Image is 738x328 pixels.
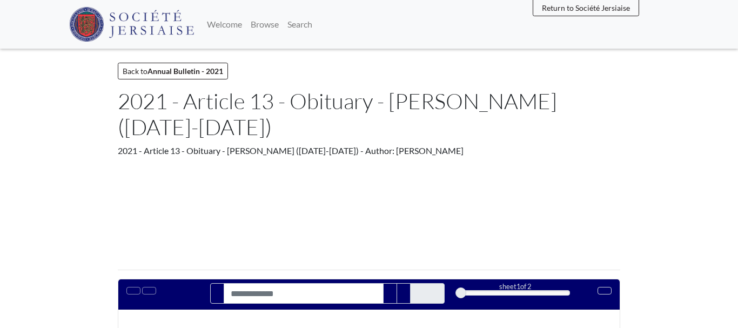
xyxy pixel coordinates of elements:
[118,144,620,157] div: 2021 - Article 13 - Obituary - [PERSON_NAME] ([DATE]-[DATE]) - Author: [PERSON_NAME]
[118,63,228,79] a: Back toAnnual Bulletin - 2021
[383,283,397,304] button: Previous Match
[542,3,630,12] span: Return to Société Jersiaise
[246,14,283,35] a: Browse
[283,14,317,35] a: Search
[142,287,156,294] button: Open transcription window
[461,282,570,292] div: sheet of 2
[210,283,224,304] button: Search
[224,283,384,304] input: Search for
[203,14,246,35] a: Welcome
[126,287,140,294] button: Toggle text selection (Alt+T)
[69,4,194,44] a: Société Jersiaise logo
[69,7,194,42] img: Société Jersiaise
[516,282,520,291] span: 1
[598,287,612,294] button: Full screen mode
[147,66,223,76] strong: Annual Bulletin - 2021
[397,283,411,304] button: Next Match
[118,88,620,140] h1: 2021 - Article 13 - Obituary - [PERSON_NAME] ([DATE]-[DATE])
